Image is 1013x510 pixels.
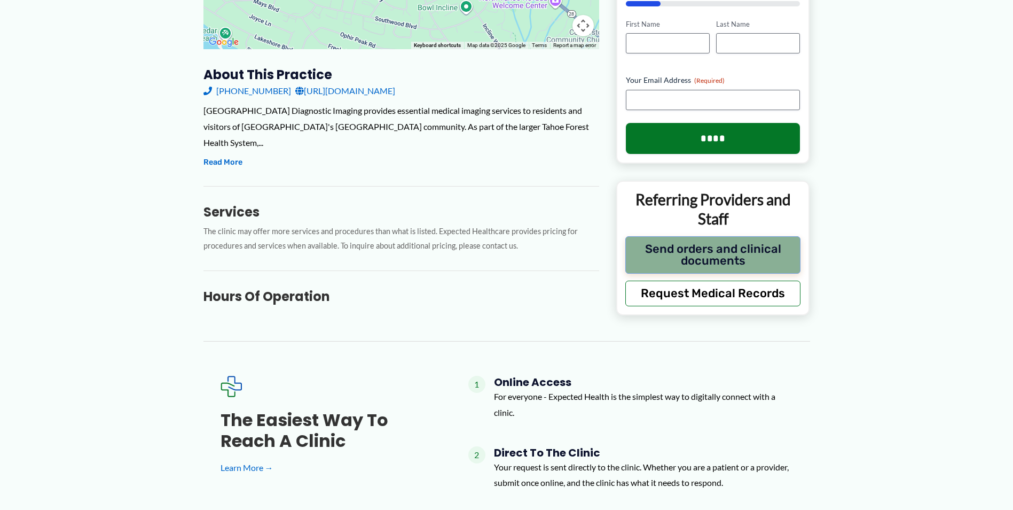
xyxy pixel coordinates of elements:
label: Your Email Address [626,75,800,86]
button: Keyboard shortcuts [414,42,461,49]
h4: Direct to the Clinic [494,446,793,459]
p: For everyone - Expected Health is the simplest way to digitally connect with a clinic. [494,389,793,420]
span: 2 [468,446,485,463]
span: Map data ©2025 Google [467,42,525,48]
label: Last Name [716,19,800,29]
a: Terms (opens in new tab) [532,42,547,48]
span: (Required) [694,76,725,84]
h3: Hours of Operation [203,288,599,305]
span: 1 [468,376,485,393]
a: [URL][DOMAIN_NAME] [295,83,395,99]
h3: Services [203,204,599,220]
p: Referring Providers and Staff [625,190,801,229]
img: Google [206,35,241,49]
button: Map camera controls [572,15,594,36]
a: Report a map error [553,42,596,48]
button: Request Medical Records [625,281,801,306]
button: Read More [203,156,242,169]
a: [PHONE_NUMBER] [203,83,291,99]
label: First Name [626,19,710,29]
p: Your request is sent directly to the clinic. Whether you are a patient or a provider, submit once... [494,459,793,491]
a: Learn More → [221,460,434,476]
img: Expected Healthcare Logo [221,376,242,397]
h4: Online Access [494,376,793,389]
h3: About this practice [203,66,599,83]
p: The clinic may offer more services and procedures than what is listed. Expected Healthcare provid... [203,225,599,253]
h3: The Easiest Way to Reach a Clinic [221,410,434,451]
div: [GEOGRAPHIC_DATA] Diagnostic Imaging provides essential medical imaging services to residents and... [203,103,599,150]
a: Open this area in Google Maps (opens a new window) [206,35,241,49]
button: Send orders and clinical documents [625,236,801,274]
